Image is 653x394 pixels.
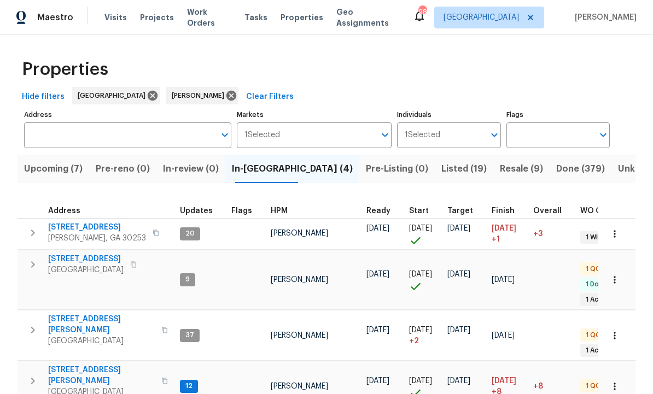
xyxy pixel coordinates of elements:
span: Pre-reno (0) [96,161,150,177]
span: [STREET_ADDRESS] [48,254,124,264]
span: [GEOGRAPHIC_DATA] [48,336,155,346]
span: Resale (9) [500,161,543,177]
label: Address [24,111,231,118]
button: Hide filters [18,87,69,107]
span: 12 [181,381,197,391]
div: Projected renovation finish date [492,207,524,215]
label: Flags [506,111,610,118]
span: Done (379) [556,161,605,177]
span: Geo Assignments [336,7,400,28]
span: 1 Done [581,280,611,289]
button: Open [596,127,611,143]
div: [GEOGRAPHIC_DATA] [72,87,160,104]
span: Finish [492,207,515,215]
span: 1 Selected [244,131,280,140]
span: [PERSON_NAME], GA 30253 [48,233,146,244]
span: + 2 [409,336,419,346]
span: 1 Accepted [581,346,627,355]
span: 20 [181,229,199,238]
span: [DATE] [366,377,389,385]
span: 37 [181,331,199,340]
td: Project started on time [405,250,443,310]
span: [PERSON_NAME] [271,332,328,339]
div: Actual renovation start date [409,207,439,215]
span: Updates [180,207,213,215]
span: 1 QC [581,264,605,274]
span: In-review (0) [163,161,219,177]
span: [DATE] [366,326,389,334]
span: [DATE] [447,326,470,334]
span: +3 [533,230,543,238]
span: [DATE] [492,332,515,339]
span: [STREET_ADDRESS][PERSON_NAME] [48,314,155,336]
span: Address [48,207,80,215]
button: Open [377,127,393,143]
span: Projects [140,12,174,23]
span: [GEOGRAPHIC_DATA] [48,264,124,275]
button: Clear Filters [242,87,298,107]
span: Visits [104,12,127,23]
span: [GEOGRAPHIC_DATA] [78,90,150,101]
span: +1 [492,234,500,245]
button: Open [217,127,232,143]
span: [DATE] [409,326,432,334]
span: Properties [281,12,323,23]
span: WO Completion [580,207,640,215]
span: 1 QC [581,331,605,340]
button: Open [487,127,502,143]
span: [DATE] [492,377,516,385]
span: Ready [366,207,390,215]
span: Upcoming (7) [24,161,83,177]
span: [DATE] [492,276,515,284]
span: [DATE] [366,225,389,232]
span: [PERSON_NAME] [271,383,328,390]
span: 1 Accepted [581,295,627,304]
span: [DATE] [447,225,470,232]
span: Tasks [244,14,267,21]
span: HPM [271,207,288,215]
span: Flags [231,207,252,215]
span: [DATE] [409,225,432,232]
span: 1 WIP [581,233,606,242]
span: [DATE] [409,270,432,278]
div: [PERSON_NAME] [166,87,238,104]
span: [PERSON_NAME] [172,90,229,101]
span: +8 [533,383,543,390]
span: [STREET_ADDRESS] [48,222,146,233]
span: Target [447,207,473,215]
span: [PERSON_NAME] [570,12,637,23]
span: Start [409,207,429,215]
span: Properties [22,64,108,75]
td: Project started on time [405,218,443,249]
label: Individuals [397,111,500,118]
span: 1 QC [581,381,605,391]
span: 1 Selected [405,131,440,140]
label: Markets [237,111,392,118]
span: Clear Filters [246,90,294,104]
span: Work Orders [187,7,231,28]
span: Overall [533,207,562,215]
span: Pre-Listing (0) [366,161,428,177]
span: [PERSON_NAME] [271,230,328,237]
span: [PERSON_NAME] [271,276,328,284]
div: Earliest renovation start date (first business day after COE or Checkout) [366,207,400,215]
span: [DATE] [409,377,432,385]
span: In-[GEOGRAPHIC_DATA] (4) [232,161,353,177]
div: Days past target finish date [533,207,572,215]
td: 3 day(s) past target finish date [529,218,576,249]
span: Listed (19) [441,161,487,177]
span: Maestro [37,12,73,23]
span: [STREET_ADDRESS][PERSON_NAME] [48,364,155,386]
span: [DATE] [492,225,516,232]
span: 9 [181,275,194,284]
td: Scheduled to finish 1 day(s) late [487,218,529,249]
div: 98 [418,7,426,17]
span: [DATE] [366,270,389,278]
span: [GEOGRAPHIC_DATA] [444,12,519,23]
div: Target renovation project end date [447,207,483,215]
td: Project started 2 days late [405,310,443,361]
span: [DATE] [447,377,470,385]
span: [DATE] [447,270,470,278]
span: Hide filters [22,90,65,104]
